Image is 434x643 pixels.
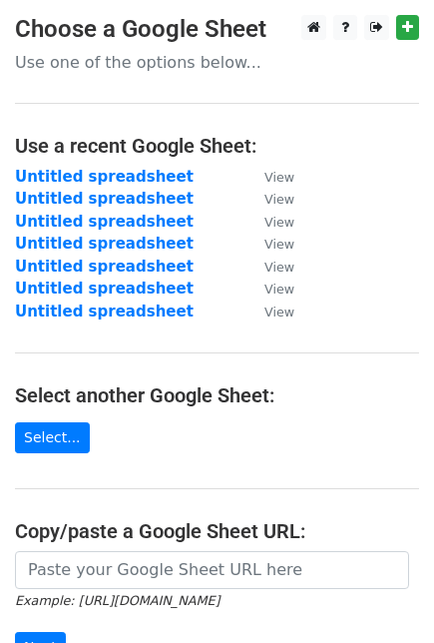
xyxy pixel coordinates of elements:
small: View [264,282,294,297]
a: Untitled spreadsheet [15,168,194,186]
a: Untitled spreadsheet [15,303,194,321]
h4: Copy/paste a Google Sheet URL: [15,519,419,543]
h4: Use a recent Google Sheet: [15,134,419,158]
a: Untitled spreadsheet [15,258,194,276]
small: View [264,260,294,275]
a: View [244,190,294,208]
small: View [264,237,294,252]
small: View [264,305,294,320]
input: Paste your Google Sheet URL here [15,551,409,589]
small: Example: [URL][DOMAIN_NAME] [15,593,219,608]
a: View [244,258,294,276]
a: View [244,235,294,253]
h4: Select another Google Sheet: [15,383,419,407]
a: Select... [15,422,90,453]
a: Untitled spreadsheet [15,190,194,208]
a: View [244,213,294,231]
small: View [264,170,294,185]
a: View [244,168,294,186]
a: Untitled spreadsheet [15,213,194,231]
a: View [244,280,294,298]
a: Untitled spreadsheet [15,280,194,298]
small: View [264,215,294,230]
a: View [244,303,294,321]
a: Untitled spreadsheet [15,235,194,253]
p: Use one of the options below... [15,52,419,73]
h3: Choose a Google Sheet [15,15,419,44]
small: View [264,192,294,207]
